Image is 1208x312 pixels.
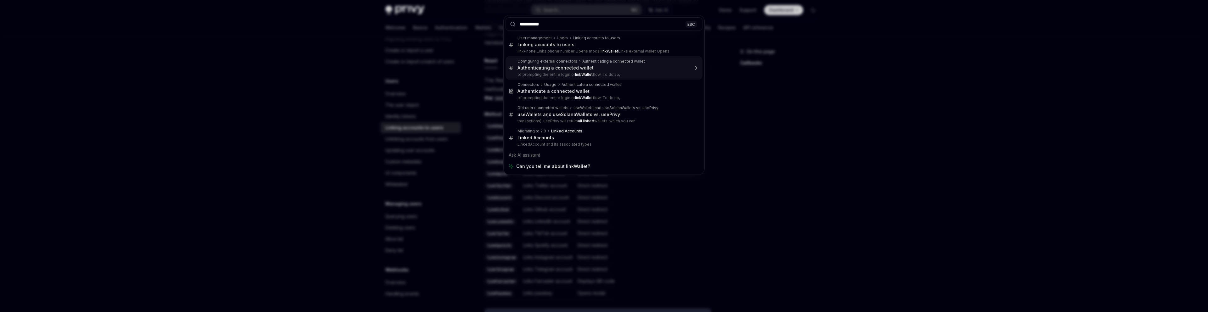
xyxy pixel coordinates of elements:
[517,59,577,64] div: Configuring external connectors
[517,82,539,87] div: Connectors
[582,59,645,64] div: Authenticating a connected wallet
[506,149,702,161] div: Ask AI assistant
[517,95,689,100] p: of prompting the entire login or flow. To do so,
[544,82,556,87] div: Usage
[685,21,697,27] div: ESC
[517,112,620,117] div: useWallets and useSolanaWallets vs. usePrivy
[517,42,574,47] div: Linking accounts to users
[601,49,618,53] b: linkWallet
[517,88,590,94] div: Authenticate a connected wallet
[573,36,620,41] div: Linking accounts to users
[517,72,689,77] p: of prompting the entire login or flow. To do so,
[517,36,552,41] div: User management
[517,129,546,134] div: Migrating to 2.0
[517,135,554,140] b: Linked Accounts
[557,36,568,41] div: Users
[578,119,594,123] b: all linked
[573,105,658,110] div: useWallets and useSolanaWallets vs. usePrivy
[575,95,593,100] b: linkWallet
[517,105,568,110] div: Get user connected wallets
[562,82,621,87] div: Authenticate a connected wallet
[517,65,594,71] div: Authenticating a connected wallet
[517,49,689,54] p: linkPhone Links phone number Opens modal Links external wallet Opens
[575,72,593,77] b: linkWallet
[516,163,590,170] span: Can you tell me about linkWallet?
[551,129,582,133] b: Linked Accounts
[517,119,689,124] p: transactions). usePrivy will return wallets, which you can
[517,142,689,147] p: LinkedAccount and its associated types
